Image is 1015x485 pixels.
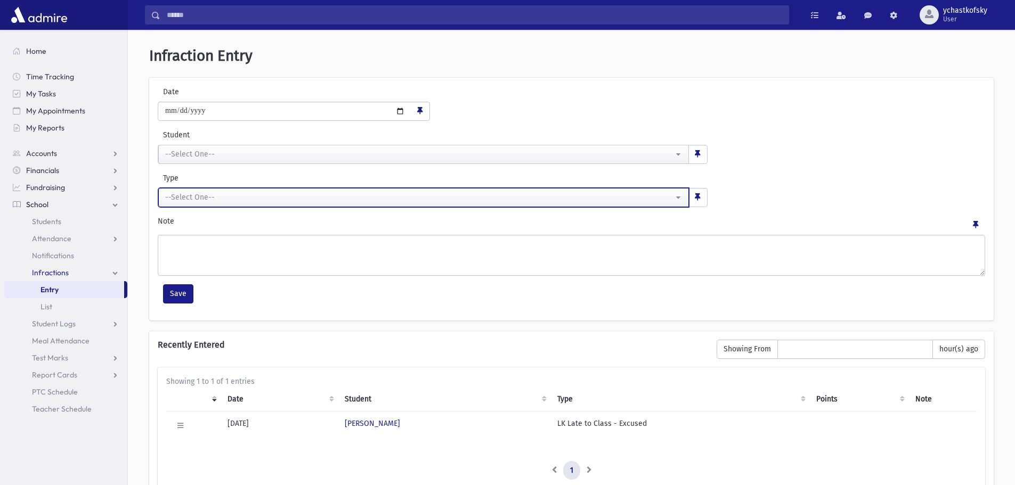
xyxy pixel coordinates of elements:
label: Type [158,172,433,184]
span: Showing From [717,340,778,359]
span: Infractions [32,268,69,277]
a: My Reports [4,119,127,136]
span: My Appointments [26,106,85,116]
span: Entry [40,285,59,294]
a: List [4,298,127,315]
span: Report Cards [32,370,77,380]
a: Entry [4,281,124,298]
a: 1 [563,461,580,480]
a: Students [4,213,127,230]
button: --Select One-- [158,188,689,207]
span: My Reports [26,123,64,133]
div: --Select One-- [165,149,673,160]
a: My Tasks [4,85,127,102]
button: Save [163,284,193,303]
a: [PERSON_NAME] [345,419,400,428]
a: PTC Schedule [4,383,127,400]
a: My Appointments [4,102,127,119]
a: Time Tracking [4,68,127,85]
a: Fundraising [4,179,127,196]
label: Student [158,129,524,141]
th: Points: activate to sort column ascending [810,387,908,412]
a: Notifications [4,247,127,264]
span: Accounts [26,149,57,158]
span: School [26,200,48,209]
span: List [40,302,52,311]
a: Home [4,43,127,60]
th: Type: activate to sort column ascending [551,387,810,412]
span: ychastkofsky [943,6,987,15]
div: --Select One-- [165,192,673,203]
a: School [4,196,127,213]
span: Teacher Schedule [32,404,92,414]
span: Fundraising [26,183,65,192]
div: Showing 1 to 1 of 1 entries [166,376,977,387]
a: Report Cards [4,366,127,383]
th: Student: activate to sort column ascending [338,387,551,412]
img: AdmirePro [9,4,70,26]
td: [DATE] [221,411,339,440]
input: Search [160,5,789,24]
a: Meal Attendance [4,332,127,349]
span: Financials [26,166,59,175]
td: LK Late to Class - Excused [551,411,810,440]
span: My Tasks [26,89,56,98]
span: Student Logs [32,319,76,328]
th: Date: activate to sort column ascending [221,387,339,412]
label: Note [158,216,174,231]
span: Time Tracking [26,72,74,81]
a: Student Logs [4,315,127,332]
span: Infraction Entry [149,47,253,64]
span: User [943,15,987,23]
h6: Recently Entered [158,340,706,350]
a: Teacher Schedule [4,400,127,417]
span: PTC Schedule [32,387,78,397]
label: Date [158,86,248,97]
a: Test Marks [4,349,127,366]
span: Home [26,46,46,56]
span: Notifications [32,251,74,260]
span: Meal Attendance [32,336,90,346]
span: Attendance [32,234,71,243]
a: Infractions [4,264,127,281]
span: Students [32,217,61,226]
span: Test Marks [32,353,68,363]
span: hour(s) ago [932,340,985,359]
a: Attendance [4,230,127,247]
a: Accounts [4,145,127,162]
th: Note [909,387,977,412]
button: --Select One-- [158,145,689,164]
a: Financials [4,162,127,179]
